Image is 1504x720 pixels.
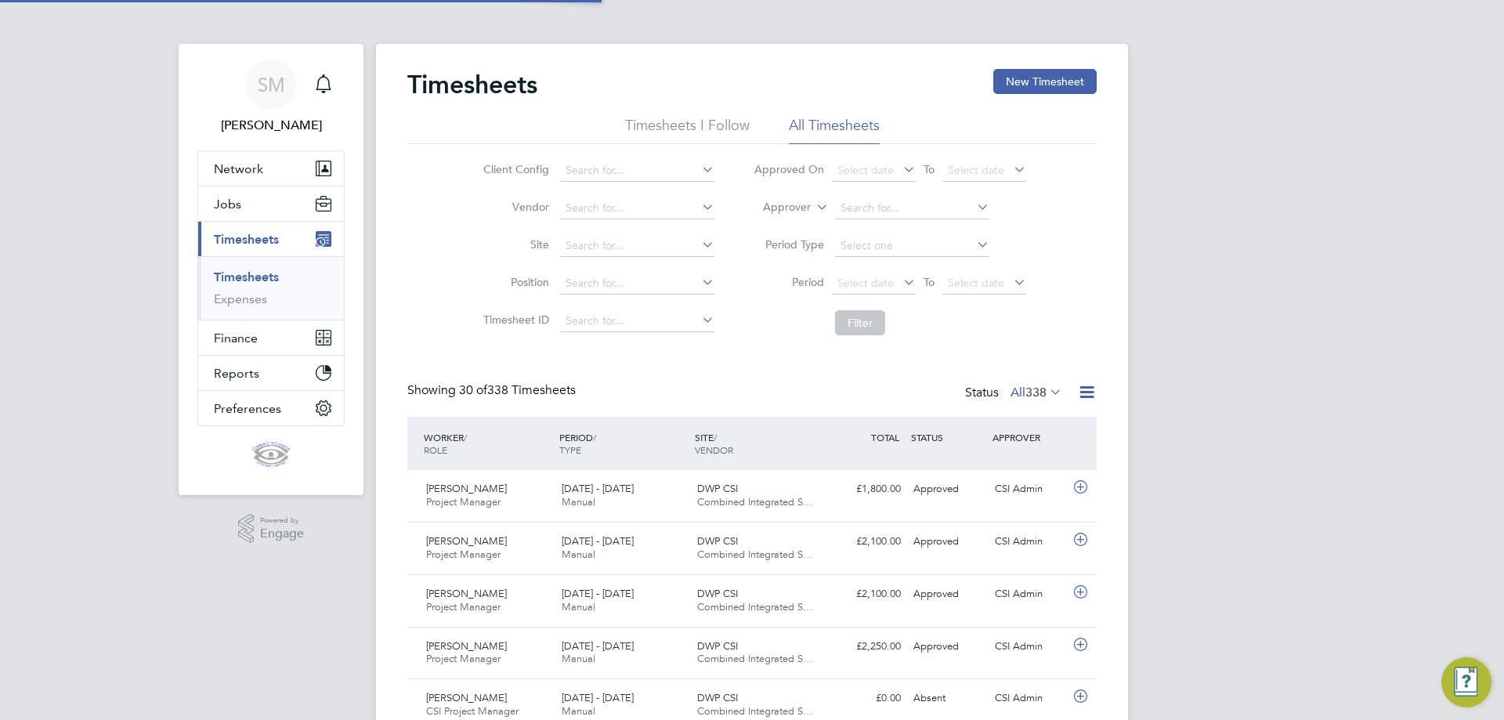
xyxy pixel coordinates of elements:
[691,423,826,464] div: SITE
[697,587,738,600] span: DWP CSI
[258,74,285,95] span: SM
[479,275,549,289] label: Position
[740,200,811,215] label: Approver
[214,270,279,284] a: Timesheets
[754,162,824,176] label: Approved On
[459,382,576,398] span: 338 Timesheets
[826,529,907,555] div: £2,100.00
[989,423,1070,451] div: APPROVER
[562,639,634,653] span: [DATE] - [DATE]
[459,382,487,398] span: 30 of
[907,529,989,555] div: Approved
[907,581,989,607] div: Approved
[826,581,907,607] div: £2,100.00
[555,423,691,464] div: PERIOD
[907,423,989,451] div: STATUS
[198,151,344,186] button: Network
[214,291,267,306] a: Expenses
[214,161,263,176] span: Network
[562,691,634,704] span: [DATE] - [DATE]
[198,356,344,390] button: Reports
[562,704,595,718] span: Manual
[198,256,344,320] div: Timesheets
[420,423,555,464] div: WORKER
[835,310,885,335] button: Filter
[871,431,899,443] span: TOTAL
[697,639,738,653] span: DWP CSI
[559,443,581,456] span: TYPE
[697,652,813,665] span: Combined Integrated S…
[1025,385,1047,400] span: 338
[907,686,989,711] div: Absent
[697,548,813,561] span: Combined Integrated S…
[907,634,989,660] div: Approved
[989,686,1070,711] div: CSI Admin
[826,634,907,660] div: £2,250.00
[562,534,634,548] span: [DATE] - [DATE]
[562,600,595,613] span: Manual
[1441,657,1491,707] button: Engage Resource Center
[837,276,894,290] span: Select date
[965,382,1065,404] div: Status
[837,163,894,177] span: Select date
[426,495,501,508] span: Project Manager
[479,162,549,176] label: Client Config
[198,320,344,355] button: Finance
[560,273,714,295] input: Search for...
[697,704,813,718] span: Combined Integrated S…
[426,482,507,495] span: [PERSON_NAME]
[214,331,258,346] span: Finance
[197,442,345,467] a: Go to home page
[593,431,596,443] span: /
[560,235,714,257] input: Search for...
[426,704,519,718] span: CSI Project Manager
[826,686,907,711] div: £0.00
[697,600,813,613] span: Combined Integrated S…
[238,514,305,544] a: Powered byEngage
[426,600,501,613] span: Project Manager
[560,310,714,332] input: Search for...
[826,476,907,502] div: £1,800.00
[697,534,738,548] span: DWP CSI
[179,44,363,495] nav: Main navigation
[214,232,279,247] span: Timesheets
[919,159,939,179] span: To
[426,587,507,600] span: [PERSON_NAME]
[479,313,549,327] label: Timesheet ID
[989,529,1070,555] div: CSI Admin
[835,235,989,257] input: Select one
[260,514,304,527] span: Powered by
[714,431,717,443] span: /
[562,548,595,561] span: Manual
[989,634,1070,660] div: CSI Admin
[214,197,241,212] span: Jobs
[993,69,1097,94] button: New Timesheet
[252,442,289,467] img: cis-logo-retina.png
[426,534,507,548] span: [PERSON_NAME]
[197,116,345,135] span: Sue Munro
[560,160,714,182] input: Search for...
[919,272,939,292] span: To
[479,237,549,251] label: Site
[562,495,595,508] span: Manual
[479,200,549,214] label: Vendor
[989,581,1070,607] div: CSI Admin
[198,222,344,256] button: Timesheets
[697,691,738,704] span: DWP CSI
[562,652,595,665] span: Manual
[948,163,1004,177] span: Select date
[197,60,345,135] a: SM[PERSON_NAME]
[835,197,989,219] input: Search for...
[214,401,281,416] span: Preferences
[695,443,733,456] span: VENDOR
[625,116,750,144] li: Timesheets I Follow
[948,276,1004,290] span: Select date
[560,197,714,219] input: Search for...
[464,431,467,443] span: /
[754,275,824,289] label: Period
[697,495,813,508] span: Combined Integrated S…
[562,587,634,600] span: [DATE] - [DATE]
[1010,385,1062,400] label: All
[697,482,738,495] span: DWP CSI
[989,476,1070,502] div: CSI Admin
